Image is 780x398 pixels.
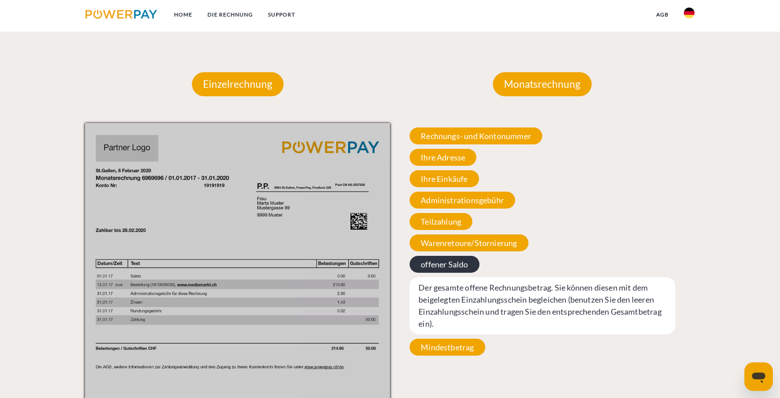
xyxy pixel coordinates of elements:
[200,7,260,23] a: DIE RECHNUNG
[410,256,479,273] span: offener Saldo
[649,7,676,23] a: agb
[410,127,542,144] span: Rechnungs- und Kontonummer
[410,213,472,230] span: Teilzahlung
[744,362,773,391] iframe: Schaltfläche zum Öffnen des Messaging-Fensters
[167,7,200,23] a: Home
[410,339,485,356] span: Mindestbetrag
[410,149,476,166] span: Ihre Adresse
[684,8,695,18] img: de
[410,234,528,251] span: Warenretoure/Stornierung
[410,170,479,187] span: Ihre Einkäufe
[493,72,592,96] p: Monatsrechnung
[410,192,515,209] span: Administrationsgebühr
[260,7,303,23] a: SUPPORT
[85,10,157,19] img: logo-powerpay.svg
[192,72,284,96] p: Einzelrechnung
[410,277,675,334] span: Der gesamte offene Rechnungsbetrag. Sie können diesen mit dem beigelegten Einzahlungsschein begle...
